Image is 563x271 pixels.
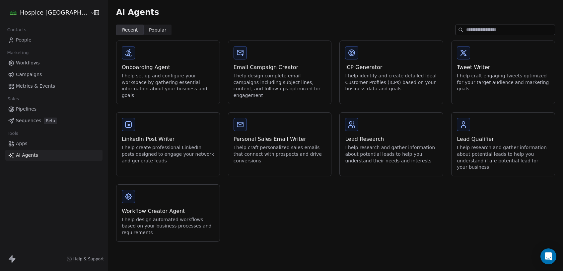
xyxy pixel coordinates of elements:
[234,135,326,143] div: Personal Sales Email Writer
[16,152,38,159] span: AI Agents
[345,63,438,71] div: ICP Generator
[457,73,549,92] div: I help craft engaging tweets optimized for your target audience and marketing goals
[122,144,214,164] div: I help create professional LinkedIn posts designed to engage your network and generate leads
[8,7,86,18] button: Hospice [GEOGRAPHIC_DATA]
[5,104,103,115] a: Pipelines
[122,217,214,236] div: I help design automated workflows based on your business processes and requirements
[345,144,438,164] div: I help research and gather information about potential leads to help you understand their needs a...
[345,135,438,143] div: Lead Research
[234,73,326,99] div: I help design complete email campaigns including subject lines, content, and follow-ups optimized...
[122,207,214,215] div: Workflow Creator Agent
[5,35,103,45] a: People
[5,81,103,92] a: Metrics & Events
[5,69,103,80] a: Campaigns
[5,94,22,104] span: Sales
[116,7,159,17] span: AI Agents
[457,63,549,71] div: Tweet Writer
[122,63,214,71] div: Onboarding Agent
[122,73,214,99] div: I help set up and configure your workspace by gathering essential information about your business...
[20,8,89,17] span: Hospice [GEOGRAPHIC_DATA]
[149,27,167,34] span: Popular
[16,71,42,78] span: Campaigns
[5,57,103,68] a: Workflows
[67,256,104,262] a: Help & Support
[5,115,103,126] a: SequencesBeta
[16,106,36,113] span: Pipelines
[16,37,32,44] span: People
[122,135,214,143] div: LinkedIn Post Writer
[5,150,103,161] a: AI Agents
[9,9,17,17] img: All%20Logo%20(512%20x%20512%20px).png
[16,83,55,90] span: Metrics & Events
[5,129,21,138] span: Tools
[16,140,28,147] span: Apps
[345,73,438,92] div: I help identify and create detailed Ideal Customer Profiles (ICPs) based on your business data an...
[5,138,103,149] a: Apps
[16,117,41,124] span: Sequences
[540,248,556,264] div: Open Intercom Messenger
[4,48,32,58] span: Marketing
[44,118,57,124] span: Beta
[234,63,326,71] div: Email Campaign Creator
[16,59,40,66] span: Workflows
[457,135,549,143] div: Lead Qualifier
[234,144,326,164] div: I help craft personalized sales emails that connect with prospects and drive conversions
[457,144,549,170] div: I help research and gather information about potential leads to help you understand if are potent...
[4,25,29,35] span: Contacts
[73,256,104,262] span: Help & Support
